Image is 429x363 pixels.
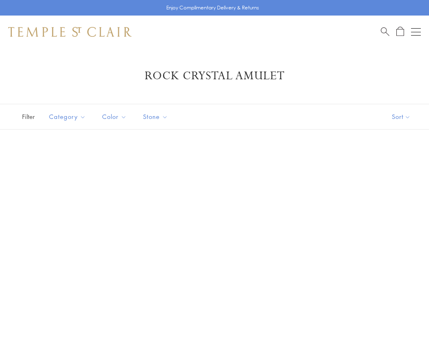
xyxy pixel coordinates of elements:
[411,27,421,37] button: Open navigation
[373,104,429,129] button: Show sort by
[166,4,259,12] p: Enjoy Complimentary Delivery & Returns
[98,112,133,122] span: Color
[8,27,132,37] img: Temple St. Clair
[137,108,174,126] button: Stone
[43,108,92,126] button: Category
[45,112,92,122] span: Category
[139,112,174,122] span: Stone
[20,69,409,83] h1: Rock Crystal Amulet
[396,27,404,37] a: Open Shopping Bag
[381,27,389,37] a: Search
[96,108,133,126] button: Color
